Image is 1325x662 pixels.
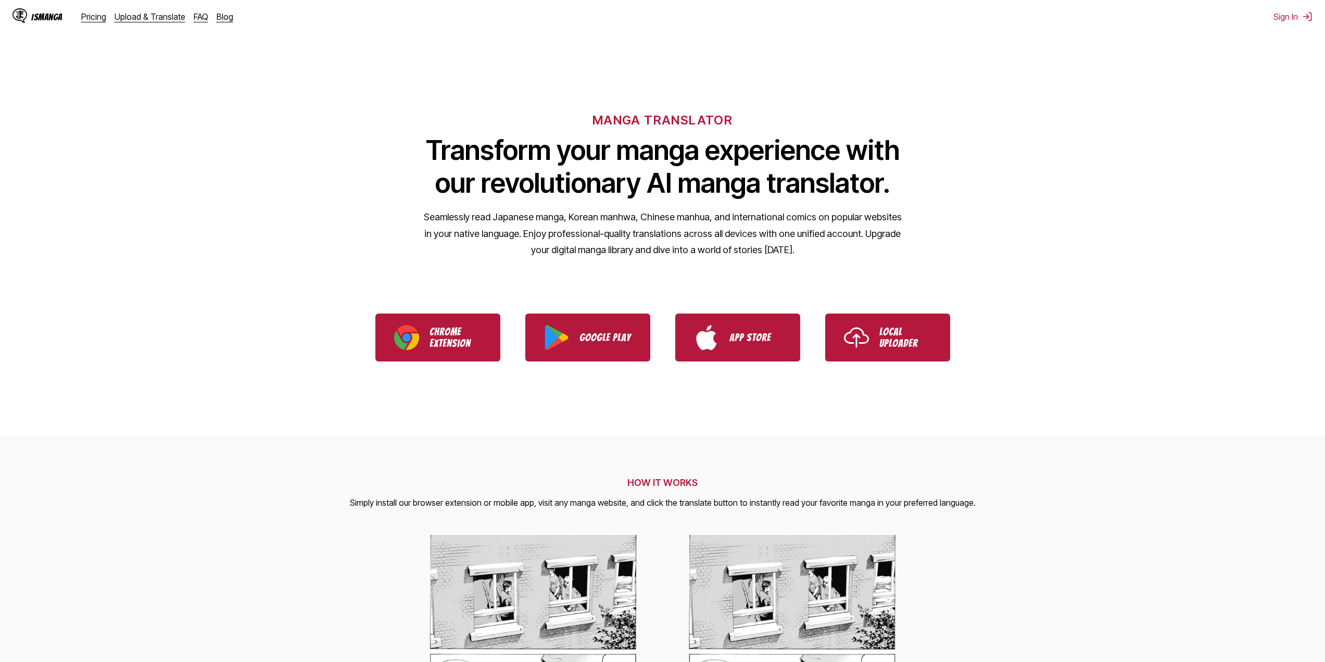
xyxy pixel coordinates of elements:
p: App Store [729,332,781,343]
img: Upload icon [844,325,869,350]
a: Download IsManga from App Store [675,314,800,361]
a: Pricing [81,11,106,22]
h1: Transform your manga experience with our revolutionary AI manga translator. [423,134,902,199]
a: Use IsManga Local Uploader [825,314,950,361]
h6: MANGA TRANSLATOR [592,113,733,128]
a: Download IsManga from Google Play [525,314,650,361]
p: Seamlessly read Japanese manga, Korean manhwa, Chinese manhua, and international comics on popula... [423,209,902,258]
a: Blog [217,11,233,22]
div: IsManga [31,12,62,22]
img: App Store logo [694,325,719,350]
a: IsManga LogoIsManga [12,8,81,25]
button: Sign In [1273,11,1313,22]
p: Simply install our browser extension or mobile app, visit any manga website, and click the transl... [350,496,976,510]
img: Chrome logo [394,325,419,350]
img: IsManga Logo [12,8,27,23]
img: Google Play logo [544,325,569,350]
p: Chrome Extension [430,326,482,349]
p: Google Play [579,332,632,343]
h2: HOW IT WORKS [350,477,976,488]
img: Sign out [1302,11,1313,22]
a: Download IsManga Chrome Extension [375,314,500,361]
a: FAQ [194,11,208,22]
a: Upload & Translate [115,11,185,22]
p: Local Uploader [879,326,931,349]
